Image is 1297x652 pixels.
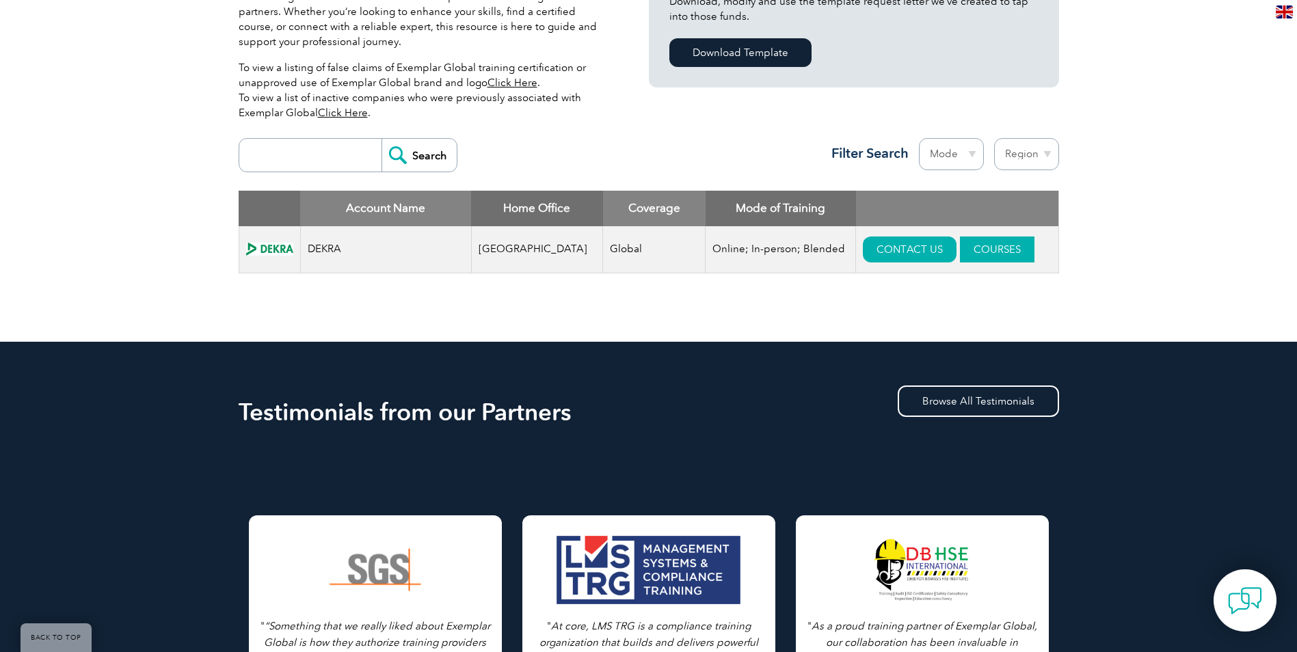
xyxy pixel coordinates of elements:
a: BACK TO TOP [21,623,92,652]
td: DEKRA [300,226,471,273]
a: CONTACT US [863,236,957,262]
td: Global [603,226,706,273]
h3: Filter Search [823,145,909,162]
th: : activate to sort column ascending [856,191,1058,226]
th: Mode of Training: activate to sort column ascending [706,191,856,226]
td: Online; In-person; Blended [706,226,856,273]
h2: Testimonials from our Partners [239,401,1059,423]
a: COURSES [960,236,1034,262]
a: Click Here [487,77,537,89]
img: en [1276,5,1293,18]
a: Click Here [318,107,368,119]
a: Download Template [669,38,812,67]
td: [GEOGRAPHIC_DATA] [471,226,603,273]
th: Coverage: activate to sort column ascending [603,191,706,226]
a: Browse All Testimonials [898,385,1059,417]
th: Account Name: activate to sort column descending [300,191,471,226]
img: contact-chat.png [1228,584,1262,618]
input: Search [382,139,457,172]
th: Home Office: activate to sort column ascending [471,191,603,226]
img: 15a57d8a-d4e0-e911-a812-000d3a795b83-logo.png [246,243,293,256]
p: To view a listing of false claims of Exemplar Global training certification or unapproved use of ... [239,60,608,120]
